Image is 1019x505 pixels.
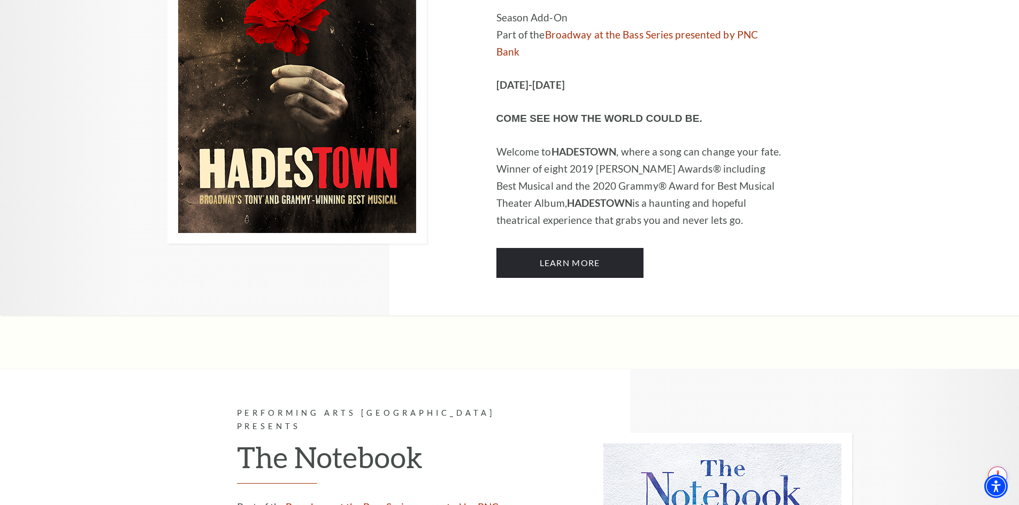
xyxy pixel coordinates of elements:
p: Season Add-On Part of the [496,9,783,60]
a: Broadway at the Bass Series presented by PNC Bank [496,28,758,58]
strong: HADESTOWN [551,145,617,158]
p: Performing Arts [GEOGRAPHIC_DATA] Presents [237,407,523,433]
strong: HADESTOWN [567,197,632,209]
div: Accessibility Menu [984,475,1008,498]
a: Learn More Hadestown [496,248,643,278]
h2: The Notebook [237,440,523,484]
strong: [DATE]-[DATE] [496,79,565,91]
p: Welcome to , where a song can change your fate. Winner of eight 2019 [PERSON_NAME] Awards® includ... [496,143,783,229]
strong: COME SEE HOW THE WORLD COULD BE. [496,113,702,124]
